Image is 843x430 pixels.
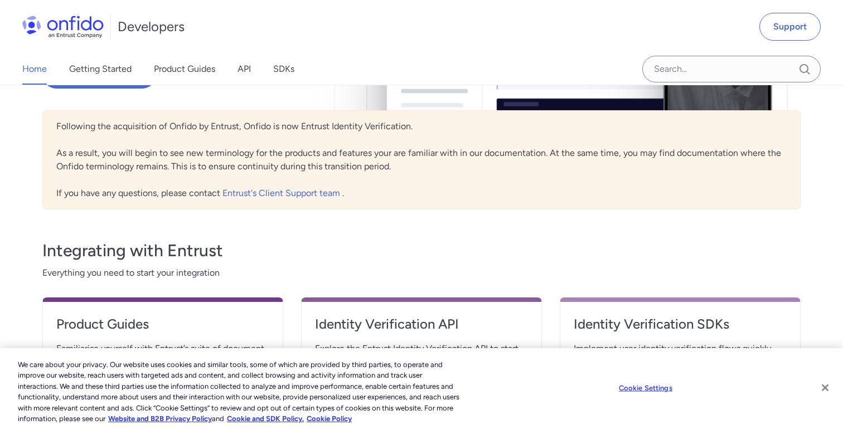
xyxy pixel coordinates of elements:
[56,315,269,342] a: Product Guides
[574,315,787,333] h4: Identity Verification SDKs
[642,56,821,82] input: Onfido search input field
[22,53,47,85] a: Home
[227,414,304,423] a: Cookie and SDK Policy.
[611,377,680,399] button: Cookie Settings
[307,414,352,423] a: Cookie Policy
[154,53,215,85] a: Product Guides
[315,315,528,342] a: Identity Verification API
[42,110,801,209] div: Following the acquisition of Onfido by Entrust, Onfido is now Entrust Identity Verification. As a...
[56,315,269,333] h4: Product Guides
[222,188,342,198] a: Entrust's Client Support team
[315,315,528,333] h4: Identity Verification API
[813,375,837,400] button: Close
[108,414,212,423] a: More information about our cookie policy., opens in a new tab
[69,53,132,85] a: Getting Started
[22,16,104,38] img: Onfido Logo
[574,342,787,369] span: Implement user identity verification flows quickly and easily using Entrust’s Identity Verificati...
[315,342,528,369] span: Explore the Entrust Identity Verification API to start your integration journey
[574,315,787,342] a: Identity Verification SDKs
[238,53,251,85] a: API
[273,53,294,85] a: SDKs
[759,13,821,41] a: Support
[42,266,801,280] span: Everything you need to start your integration
[56,342,269,369] span: Familiarise yourself with Entrust’s suite of document, biometric and compliance products
[42,240,801,262] h3: Integrating with Entrust
[18,359,464,424] div: We care about your privacy. Our website uses cookies and similar tools, some of which are provide...
[118,18,185,36] h1: Developers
